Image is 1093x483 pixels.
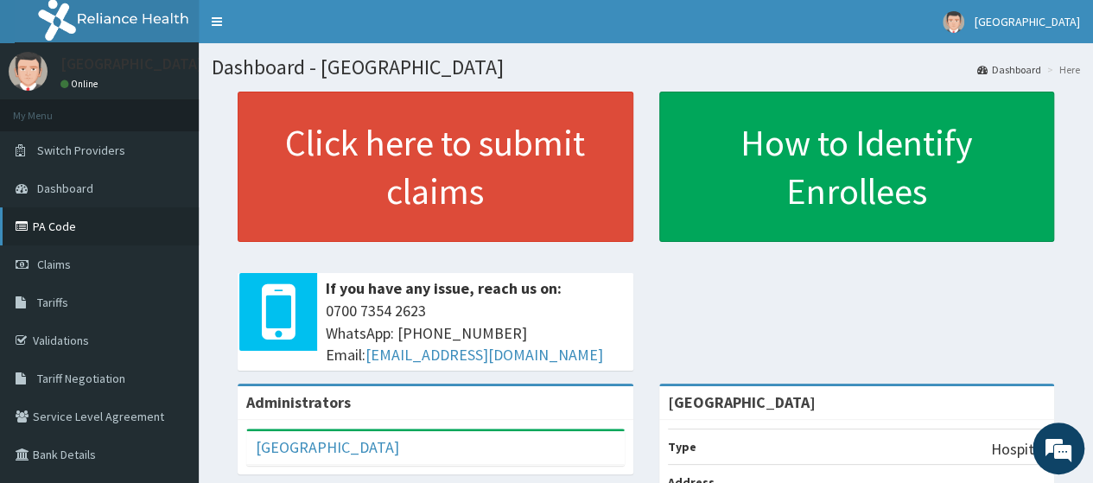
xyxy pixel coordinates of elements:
[32,86,70,130] img: d_794563401_company_1708531726252_794563401
[991,438,1045,461] p: Hospital
[256,437,399,457] a: [GEOGRAPHIC_DATA]
[668,392,816,412] strong: [GEOGRAPHIC_DATA]
[100,137,238,311] span: We're online!
[60,56,203,72] p: [GEOGRAPHIC_DATA]
[246,392,351,412] b: Administrators
[668,439,696,454] b: Type
[37,295,68,310] span: Tariffs
[1043,62,1080,77] li: Here
[37,181,93,196] span: Dashboard
[326,300,625,366] span: 0700 7354 2623 WhatsApp: [PHONE_NUMBER] Email:
[283,9,325,50] div: Minimize live chat window
[943,11,964,33] img: User Image
[60,78,102,90] a: Online
[37,371,125,386] span: Tariff Negotiation
[9,52,48,91] img: User Image
[975,14,1080,29] span: [GEOGRAPHIC_DATA]
[37,257,71,272] span: Claims
[212,56,1080,79] h1: Dashboard - [GEOGRAPHIC_DATA]
[977,62,1041,77] a: Dashboard
[37,143,125,158] span: Switch Providers
[238,92,633,242] a: Click here to submit claims
[365,345,603,365] a: [EMAIL_ADDRESS][DOMAIN_NAME]
[90,97,290,119] div: Chat with us now
[659,92,1055,242] a: How to Identify Enrollees
[326,278,562,298] b: If you have any issue, reach us on:
[9,309,329,370] textarea: Type your message and hit 'Enter'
